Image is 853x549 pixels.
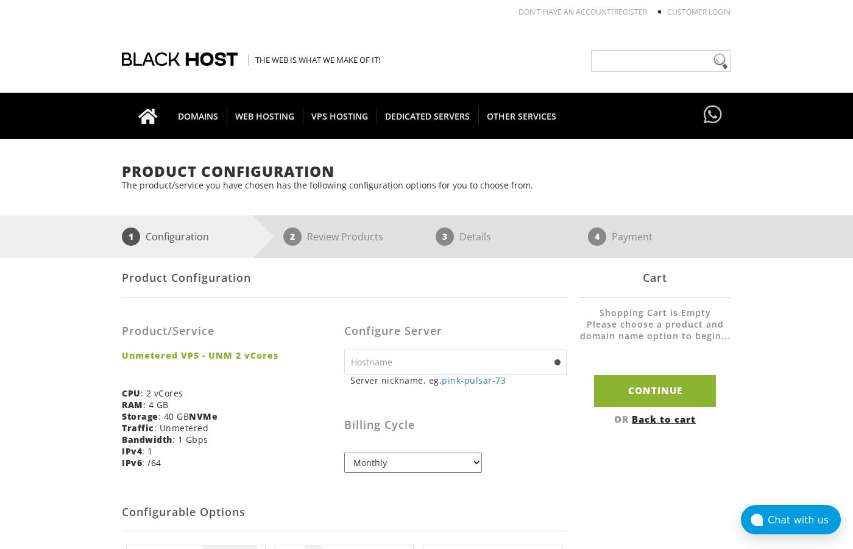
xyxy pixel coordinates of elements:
[122,163,731,179] h1: Product Configuration
[227,93,303,139] a: WEB HOSTING
[227,108,303,124] span: WEB HOSTING
[579,307,731,354] li: Shopping Cart is Empty Please choose a product and domain name option to begin...
[122,411,158,422] b: Storage
[612,228,653,246] p: Payment
[459,228,491,246] p: Details
[122,445,142,457] b: IPv4
[436,228,454,246] span: 3
[122,494,567,531] h2: Configurable Options
[122,179,731,191] p: The product/service you have chosen has the following configuration options for you to choose from.
[768,514,841,526] div: Chat with us
[122,350,335,361] strong: Unmetered VPS - UNM 2 vCores
[122,307,344,478] div: : 2 vCores : 4 GB : 40 GB : Unmetered : 1 Gbps : 1 : /64
[146,228,209,246] p: Configuration
[303,93,377,139] a: VPS HOSTING
[344,325,567,337] h3: Configure Server
[344,419,567,431] h3: Billing Cycle
[614,7,647,17] a: REGISTER
[122,399,143,411] b: RAM
[344,350,567,375] input: Hostname
[122,325,335,337] h3: Product/Service
[478,93,565,139] a: OTHER SERVICES
[478,108,565,124] span: OTHER SERVICES
[169,108,227,124] span: DOMAINS
[442,375,506,386] a: pink-pulsar-73
[126,93,170,139] a: Go to homepage
[741,505,841,534] button: Chat with us
[307,228,383,246] p: Review Products
[667,7,731,17] a: Customer Login
[632,413,696,425] a: Back to cart
[122,258,567,298] div: Product Configuration
[122,434,172,445] b: Bandwidth
[122,387,141,399] b: CPU
[122,422,154,434] b: Traffic
[579,258,731,298] div: Cart
[303,108,377,124] span: VPS HOSTING
[377,93,479,139] a: DEDICATED SERVERS
[588,228,606,246] span: 4
[594,375,716,406] input: Continue
[249,54,380,65] span: The Web is what we make of it!
[283,228,302,246] span: 2
[189,411,218,422] b: NVMe
[579,413,731,425] div: OR
[377,108,479,124] span: DEDICATED SERVERS
[122,457,142,468] b: IPv6
[500,7,647,17] li: Don't have an account?
[169,93,227,139] a: DOMAINS
[701,93,725,138] a: Have questions?
[122,228,140,246] span: 1
[591,50,731,72] input: Need help?
[350,375,567,386] small: Server nickname, eg.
